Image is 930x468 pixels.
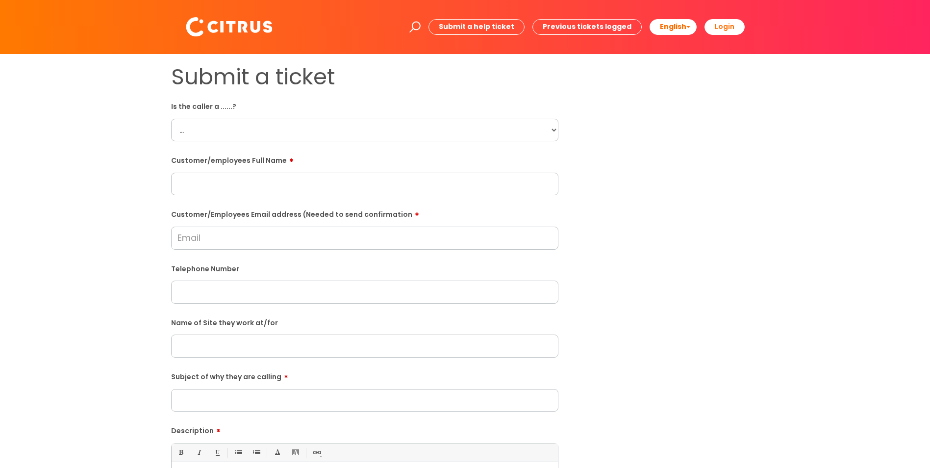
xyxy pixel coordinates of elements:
a: Link [310,446,323,459]
a: Submit a help ticket [428,19,525,34]
a: 1. Ordered List (Ctrl-Shift-8) [250,446,262,459]
label: Customer/employees Full Name [171,153,558,165]
a: Back Color [289,446,302,459]
label: Subject of why they are calling [171,369,558,381]
h1: Submit a ticket [171,64,558,90]
a: Italic (Ctrl-I) [193,446,205,459]
label: Is the caller a ......? [171,101,558,111]
a: Bold (Ctrl-B) [175,446,187,459]
a: Login [704,19,745,34]
label: Description [171,423,558,435]
input: Email [171,227,558,249]
b: Login [715,22,734,31]
label: Telephone Number [171,263,558,273]
label: Customer/Employees Email address (Needed to send confirmation [171,207,558,219]
a: Underline(Ctrl-U) [211,446,223,459]
span: English [660,22,686,31]
label: Name of Site they work at/for [171,317,558,327]
a: Previous tickets logged [532,19,642,34]
a: Font Color [271,446,283,459]
a: • Unordered List (Ctrl-Shift-7) [232,446,244,459]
